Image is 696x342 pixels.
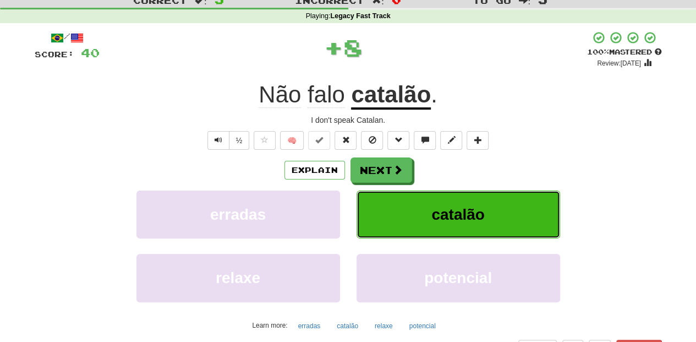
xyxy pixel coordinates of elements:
[351,82,431,110] u: catalão
[207,131,229,150] button: Play sentence audio (ctl+space)
[330,12,390,20] strong: Legacy Fast Track
[467,131,489,150] button: Add to collection (alt+a)
[424,269,492,286] span: potencial
[292,318,327,334] button: erradas
[308,131,330,150] button: Set this sentence to 100% Mastered (alt+m)
[81,46,100,59] span: 40
[335,131,357,150] button: Reset to 0% Mastered (alt+r)
[136,254,340,302] button: relaxe
[229,131,250,150] button: ½
[343,34,363,61] span: 8
[210,206,266,223] span: erradas
[403,318,442,334] button: potencial
[35,31,100,45] div: /
[440,131,462,150] button: Edit sentence (alt+d)
[308,82,345,108] span: falo
[331,318,364,334] button: catalão
[252,322,287,329] small: Learn more:
[361,131,383,150] button: Ignore sentence (alt+i)
[414,131,436,150] button: Discuss sentence (alt+u)
[216,269,260,286] span: relaxe
[357,191,560,238] button: catalão
[587,47,662,57] div: Mastered
[431,206,485,223] span: catalão
[350,158,412,183] button: Next
[136,191,340,238] button: erradas
[35,50,74,59] span: Score:
[254,131,276,150] button: Favorite sentence (alt+f)
[35,115,662,126] div: I don't speak Catalan.
[284,161,345,180] button: Explain
[280,131,304,150] button: 🧠
[259,82,301,108] span: Não
[369,318,399,334] button: relaxe
[324,31,343,64] span: +
[431,82,437,107] span: .
[357,254,560,302] button: potencial
[587,47,609,56] span: 100 %
[387,131,409,150] button: Grammar (alt+g)
[597,59,641,67] small: Review: [DATE]
[205,131,250,150] div: Text-to-speech controls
